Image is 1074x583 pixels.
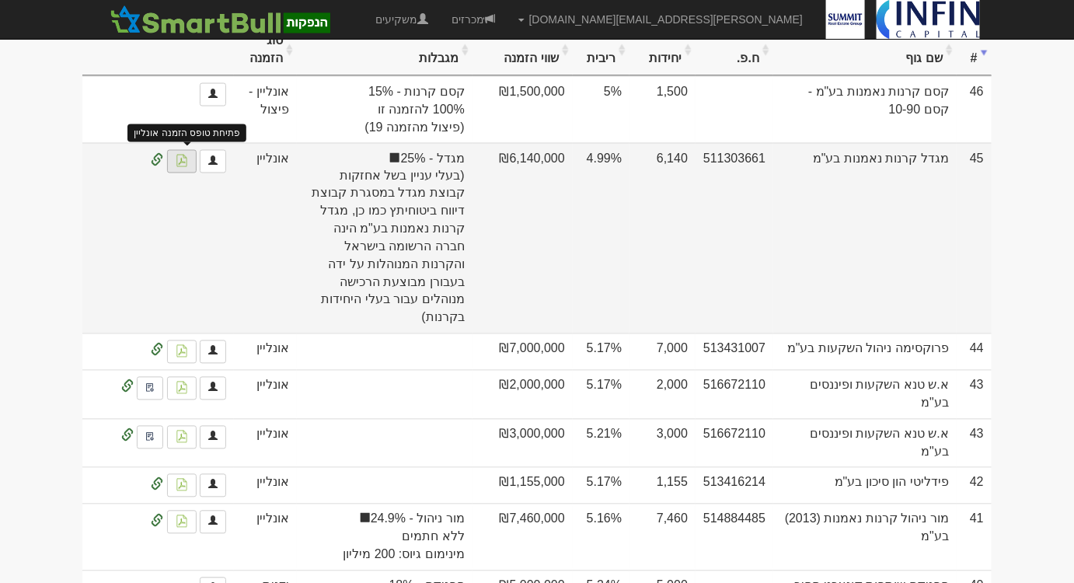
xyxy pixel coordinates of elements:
img: approved-contact.svg [145,431,155,443]
td: ₪1,155,000 [472,467,573,504]
td: אונליין [234,504,297,571]
td: 7,460 [629,504,696,571]
td: מור ניהול קרנות נאמנות (2013) בע"מ [773,504,957,571]
td: 45 [957,143,992,333]
th: שם גוף: activate to sort column ascending [773,24,957,76]
td: 5.21% [573,419,629,468]
td: 514884485 [696,504,773,571]
td: 4.99% [573,143,629,333]
th: #: activate to sort column ascending [957,24,992,76]
span: קסם קרנות - 15% [305,83,465,101]
td: 516672110 [696,419,773,468]
span: מגדל - 25% [305,150,465,168]
th: יחידות: activate to sort column ascending [629,24,696,76]
td: 516672110 [696,370,773,419]
img: pdf-file-icon.png [176,431,188,443]
td: 2,000 [629,370,696,419]
td: 513416214 [696,467,773,504]
td: 3,000 [629,419,696,468]
td: 5.16% [573,504,629,571]
td: ₪7,460,000 [472,504,573,571]
img: pdf-file-icon.png [176,155,188,167]
td: אונליין [234,467,297,504]
td: 42 [957,467,992,504]
td: אונליין [234,419,297,468]
td: ₪2,000,000 [472,370,573,419]
td: אונליין [234,370,297,419]
td: 5.17% [573,370,629,419]
th: מגבלות: activate to sort column ascending [297,24,472,76]
td: ₪3,000,000 [472,419,573,468]
td: א.ש טנא השקעות ופיננסים בע"מ [773,370,957,419]
span: (פיצול מהזמנה 19) [305,119,465,137]
img: pdf-file-icon.png [176,479,188,491]
td: 44 [957,333,992,370]
td: 5.17% [573,333,629,370]
span: ללא חתמים [305,529,465,546]
td: פידליטי הון סיכון בע"מ [773,467,957,504]
td: ₪1,500,000 [472,76,573,143]
td: 43 [957,419,992,468]
div: פתיחת טופס הזמנה אונליין [127,124,246,142]
span: מור ניהול - 24.9% [305,511,465,529]
td: 46 [957,76,992,143]
td: 1,155 [629,467,696,504]
img: pdf-file-icon.png [176,515,188,528]
td: 5.17% [573,467,629,504]
td: פרוקסימה ניהול השקעות בע"מ [773,333,957,370]
td: אונליין [234,143,297,333]
img: pdf-file-icon.png [176,345,188,358]
td: 41 [957,504,992,571]
span: מינימום גיוס: 200 מיליון [305,546,465,564]
td: 43 [957,370,992,419]
span: 100% להזמנה זו [305,101,465,119]
span: (בעלי עניין בשל אחזקות קבוצת מגדל במסגרת קבוצת דיווח ביטוחיתץ כמו כן, מגדל קרנות נאמנות בע"מ הינה... [305,168,465,328]
th: ריבית: activate to sort column ascending [573,24,629,76]
td: 6,140 [629,143,696,333]
th: סוג הזמנה: activate to sort column ascending [234,24,297,76]
td: קסם קרנות נאמנות בע"מ - קסם 10-90 [773,76,957,143]
th: שווי הזמנה: activate to sort column ascending [472,24,573,76]
img: approved-contact.svg [145,382,155,394]
td: מגדל קרנות נאמנות בע"מ [773,143,957,333]
td: 1,500 [629,76,696,143]
td: א.ש טנא השקעות ופיננסים בע"מ [773,419,957,468]
img: pdf-file-icon.png [176,382,188,394]
td: 5% [573,76,629,143]
td: אונליין - פיצול [234,76,297,143]
img: SmartBull Logo [106,4,334,35]
td: ₪7,000,000 [472,333,573,370]
td: 7,000 [629,333,696,370]
td: אונליין [234,333,297,370]
td: ₪6,140,000 [472,143,573,333]
th: ח.פ.: activate to sort column ascending [696,24,773,76]
td: 511303661 [696,143,773,333]
td: 513431007 [696,333,773,370]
